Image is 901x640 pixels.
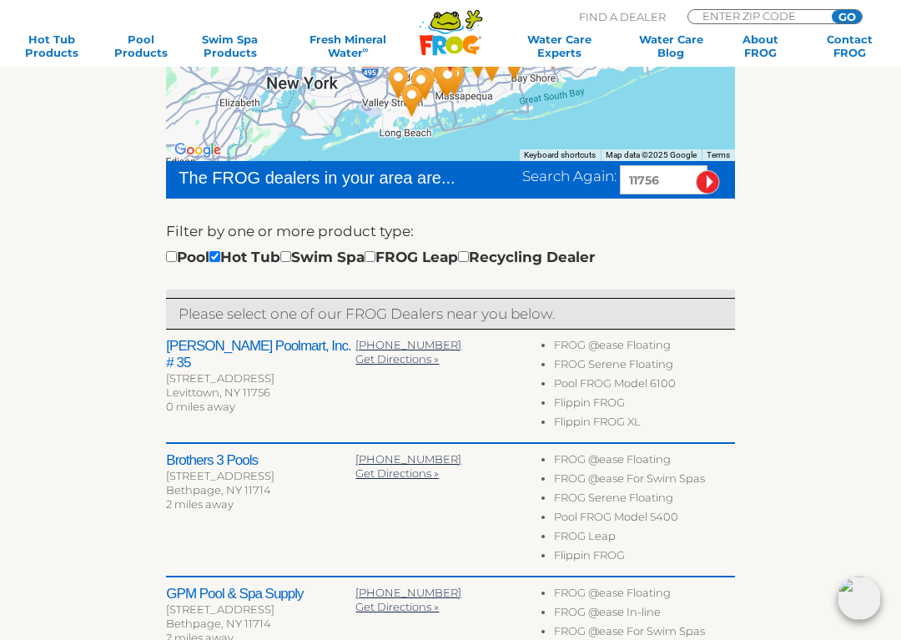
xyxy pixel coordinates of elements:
[355,586,461,599] a: [PHONE_NUMBER]
[166,338,355,371] h2: [PERSON_NAME] Poolmart, Inc. # 35
[166,586,355,602] h2: GPM Pool & Spa Supply
[355,466,439,480] a: Get Directions »
[166,469,355,483] div: [STREET_ADDRESS]
[637,33,706,59] a: Water CareBlog
[502,33,617,59] a: Water CareExperts
[166,452,355,469] h2: Brothers 3 Pools
[363,45,369,54] sup: ∞
[554,529,735,548] li: FROG Leap
[838,577,881,620] img: openIcon
[554,376,735,396] li: Pool FROG Model 6100
[701,10,813,22] input: Zip Code Form
[554,586,735,605] li: FROG @ease Floating
[815,33,884,59] a: ContactFROG
[554,605,735,624] li: FROG @ease In-line
[179,303,722,325] p: Please select one of our FROG Dealers near you below.
[170,139,225,161] a: Open this area in Google Maps (opens a new window)
[696,170,720,194] input: Submit
[524,149,596,161] button: Keyboard shortcuts
[355,600,439,613] a: Get Directions »
[554,548,735,567] li: Flippin FROG
[17,33,86,59] a: Hot TubProducts
[166,220,414,242] label: Filter by one or more product type:
[166,386,355,400] div: Levittown, NY 11756
[395,56,447,114] div: Paco Pools & Spas - 7 miles away.
[166,400,235,413] span: 0 miles away
[726,33,795,59] a: AboutFROG
[554,396,735,415] li: Flippin FROG
[707,150,730,159] a: Terms
[166,371,355,386] div: [STREET_ADDRESS]
[166,246,595,268] div: Pool Hot Tub Swim Spa FROG Leap Recycling Dealer
[106,33,175,59] a: PoolProducts
[170,139,225,161] img: Google
[522,168,617,184] span: Search Again:
[355,338,461,351] a: [PHONE_NUMBER]
[554,357,735,376] li: FROG Serene Floating
[386,71,438,129] div: Costello's Hearth & Spa - Island Park - 10 miles away.
[195,33,264,59] a: Swim SpaProducts
[355,452,461,466] a: [PHONE_NUMBER]
[554,452,735,471] li: FROG @ease Floating
[554,338,735,357] li: FROG @ease Floating
[554,491,735,510] li: FROG Serene Floating
[429,50,481,108] div: Leslie's Poolmart, Inc. # 279 - 4 miles away.
[179,165,456,190] div: The FROG dealers in your area are...
[166,602,355,617] div: [STREET_ADDRESS]
[166,617,355,631] div: Bethpage, NY 11714
[355,352,439,365] a: Get Directions »
[284,33,411,59] a: Fresh MineralWater∞
[554,415,735,434] li: Flippin FROG XL
[606,150,697,159] span: Map data ©2025 Google
[373,53,425,112] div: Leslie's Poolmart Inc # 188 - 10 miles away.
[579,9,666,24] p: Find A Dealer
[166,483,355,497] div: Bethpage, NY 11714
[554,510,735,529] li: Pool FROG Model 5400
[832,10,862,23] input: GO
[166,497,234,511] span: 2 miles away
[554,471,735,491] li: FROG @ease For Swim Spas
